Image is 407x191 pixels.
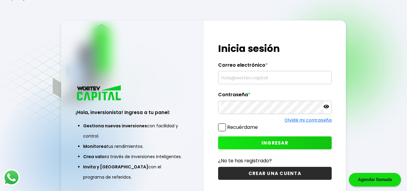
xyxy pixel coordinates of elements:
li: con facilidad y control. [83,121,182,141]
img: logos_whatsapp-icon.242b2217.svg [3,169,20,186]
div: Agendar llamada [349,173,401,186]
h3: ¡Hola, inversionista! Ingresa a tu panel: [76,109,189,116]
p: ¿No te has registrado? [218,157,332,164]
span: Gestiona nuevas inversiones [83,123,147,129]
label: Contraseña [218,92,332,101]
span: INGRESAR [261,140,288,146]
label: Correo electrónico [218,62,332,71]
span: Invita y [GEOGRAPHIC_DATA] [83,164,148,170]
a: Olvidé mi contraseña [284,117,332,123]
h1: Inicia sesión [218,41,332,56]
span: Monitorea [83,143,107,149]
li: con el programa de referidos. [83,162,182,182]
label: Recuérdame [227,124,258,131]
span: Crea valor [83,154,106,160]
input: hola@wortev.capital [221,71,329,84]
button: CREAR UNA CUENTA [218,167,332,180]
a: ¿No te has registrado?CREAR UNA CUENTA [218,157,332,180]
li: tus rendimientos. [83,141,182,151]
button: INGRESAR [218,136,332,149]
img: logo_wortev_capital [76,84,123,102]
li: a través de inversiones inteligentes. [83,151,182,162]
